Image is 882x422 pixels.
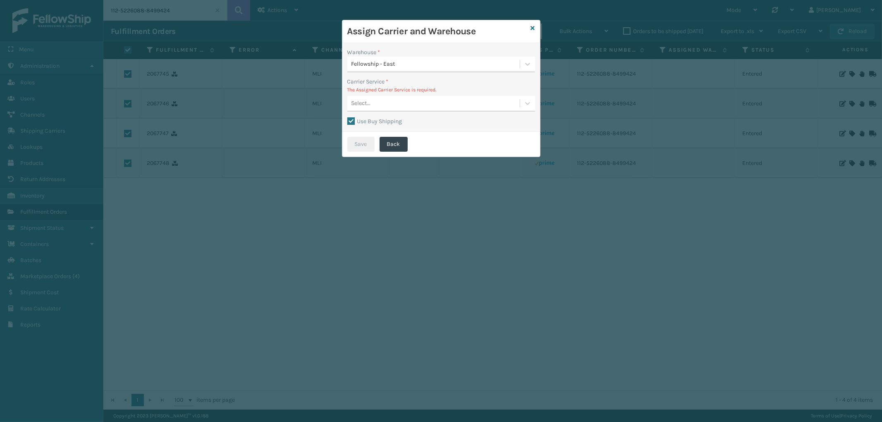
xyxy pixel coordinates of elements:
[347,137,375,152] button: Save
[347,86,535,93] p: The Assigned Carrier Service is required.
[380,137,408,152] button: Back
[351,60,521,69] div: Fellowship - East
[347,77,389,86] label: Carrier Service
[347,48,380,57] label: Warehouse
[347,118,402,125] label: Use Buy Shipping
[347,25,528,38] h3: Assign Carrier and Warehouse
[351,99,371,108] div: Select...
